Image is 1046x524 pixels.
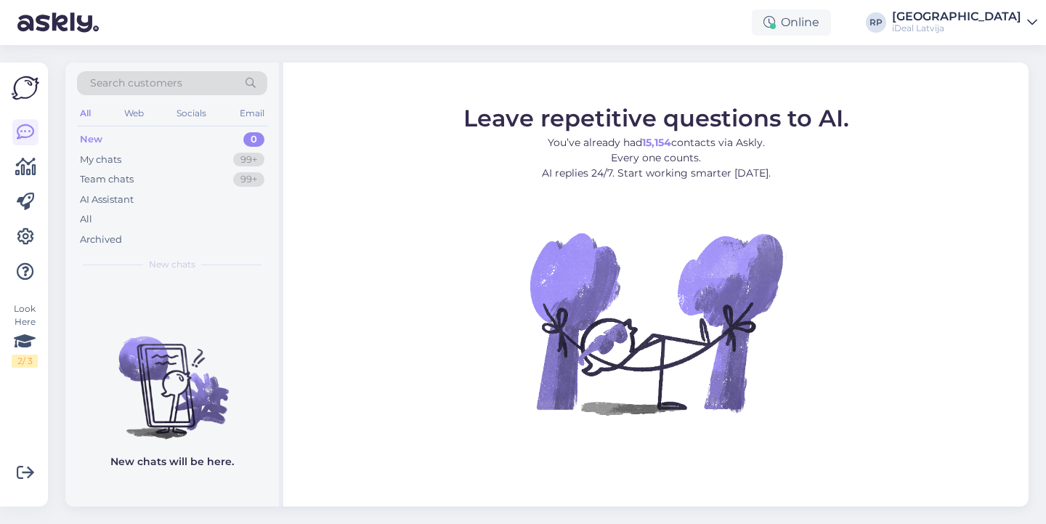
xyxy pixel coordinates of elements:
p: New chats will be here. [110,454,234,469]
div: 99+ [233,153,264,167]
div: AI Assistant [80,193,134,207]
div: RP [866,12,886,33]
p: You’ve already had contacts via Askly. Every one counts. AI replies 24/7. Start working smarter [... [463,134,849,180]
b: 15,154 [642,135,671,148]
div: 0 [243,132,264,147]
img: Askly Logo [12,74,39,102]
div: 99+ [233,172,264,187]
div: New [80,132,102,147]
div: iDeal Latvija [892,23,1021,34]
div: [GEOGRAPHIC_DATA] [892,11,1021,23]
div: All [77,104,94,123]
div: Socials [174,104,209,123]
div: Web [121,104,147,123]
div: Email [237,104,267,123]
span: Search customers [90,76,182,91]
img: No chats [65,310,279,441]
div: Team chats [80,172,134,187]
div: Online [752,9,831,36]
a: [GEOGRAPHIC_DATA]iDeal Latvija [892,11,1037,34]
div: Look Here [12,302,38,368]
span: New chats [149,258,195,271]
div: All [80,212,92,227]
img: No Chat active [525,192,787,454]
span: Leave repetitive questions to AI. [463,103,849,132]
div: My chats [80,153,121,167]
div: Archived [80,233,122,247]
div: 2 / 3 [12,355,38,368]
